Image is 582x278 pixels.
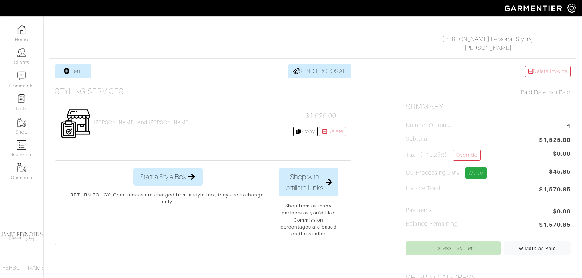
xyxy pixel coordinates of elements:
[406,167,486,179] h5: CC Processing 2.9%
[406,185,441,192] h5: Invoice Total
[406,150,480,161] h5: Tax ( : 10.25%)
[17,140,26,150] img: orders-icon-0abe47150d42831381b5fb84f609e132dff9fe21cb692f30cb5eec754e2cba89.png
[567,122,571,132] span: 1
[567,4,576,13] img: gear-icon-white-bd11855cb880d31180b6d7d6211b90ccbf57a29d726f0c71d8c61bd08dd39cc2.png
[406,122,451,129] h5: Number of Items
[55,64,91,78] a: Item
[539,136,571,146] span: $1,525.00
[17,94,26,103] img: reminder-icon-8004d30b9f0a5d33ae49ab947aed9ed385cf756f9e5892f1edd6e32f2345188e.png
[68,191,268,205] p: RETURN POLICY: Once pieces are charged from a style box, they are exchange-only.
[285,171,324,193] span: Shop with Affiliate Links
[17,48,26,57] img: clients-icon-6bae9207a08558b7cb47a8932f037763ab4055f8c8b6bfacd5dc20c3e0201464.png
[465,45,512,51] a: [PERSON_NAME]
[525,66,571,77] a: Delete Invoice
[406,221,458,227] h5: Balance Remaining
[288,64,351,78] a: SEND PROPOSAL
[553,207,571,216] span: $0.00
[539,185,571,195] span: $1,570.85
[17,71,26,80] img: comment-icon-a0a6a9ef722e966f86d9cbdc48e553b5cf19dbc54f86b18d962a5391bc8f6eb6.png
[279,168,338,196] button: Shop with Affiliate Links
[406,88,571,97] div: Not Paid
[501,2,567,15] img: garmentier-logo-header-white-b43fb05a5012e4ada735d5af1a66efaba907eab6374d6393d1fbf88cb4ef424d.png
[279,202,338,237] p: Shop from as many partners as you'd like! Commission percentages are based on the retailer
[293,127,318,136] a: Copy
[406,136,428,143] h5: Subtotal
[140,171,186,182] span: Start a Style Box
[549,167,571,182] span: $45.85
[465,167,486,179] a: Waive
[306,112,336,119] span: $1,525.00
[442,36,534,43] a: [PERSON_NAME] Personal Styling
[406,241,501,255] a: Process Payment
[60,108,91,139] img: Womens_Service-b2905c8a555b134d70f80a63ccd9711e5cb40bac1cff00c12a43f244cd2c1cd3.png
[55,87,124,96] h3: Styling Services
[17,118,26,127] img: garments-icon-b7da505a4dc4fd61783c78ac3ca0ef83fa9d6f193b1c9dc38574b1d14d53ca28.png
[504,241,571,255] a: Mark as Paid
[94,119,191,126] a: [PERSON_NAME] and [PERSON_NAME]
[406,102,571,111] h2: Summary
[539,221,571,230] span: $1,570.85
[133,168,203,186] button: Start a Style Box
[519,246,556,251] span: Mark as Paid
[17,163,26,172] img: garments-icon-b7da505a4dc4fd61783c78ac3ca0ef83fa9d6f193b1c9dc38574b1d14d53ca28.png
[553,150,571,158] span: $0.00
[453,150,480,161] a: Override
[319,127,346,136] a: Delete
[406,207,432,214] h5: Payments
[17,25,26,34] img: dashboard-icon-dbcd8f5a0b271acd01030246c82b418ddd0df26cd7fceb0bd07c9910d44c42f6.png
[521,89,548,96] span: Paid Date:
